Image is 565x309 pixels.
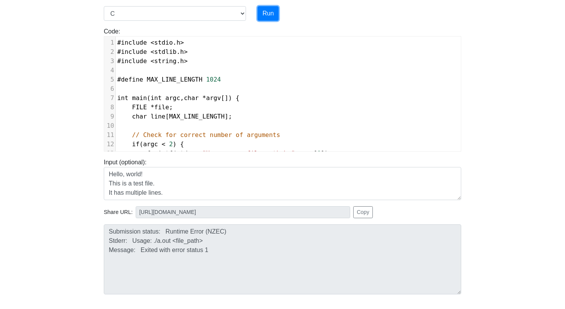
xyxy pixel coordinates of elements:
[162,140,166,148] span: <
[117,48,147,55] span: #include
[317,150,321,157] span: 0
[104,57,115,66] div: 3
[180,48,184,55] span: h
[143,140,158,148] span: argc
[104,66,115,75] div: 4
[165,94,180,102] span: argc
[353,206,373,218] button: Copy
[132,94,147,102] span: main
[147,76,203,83] span: MAX_LINE_LENGTH
[184,48,188,55] span: >
[299,150,314,157] span: argv
[151,94,162,102] span: int
[132,140,140,148] span: if
[104,208,133,217] span: Share URL:
[151,39,155,46] span: <
[104,130,115,140] div: 11
[104,140,115,149] div: 12
[104,94,115,103] div: 7
[258,6,279,21] button: Run
[132,104,147,111] span: FILE
[117,39,147,46] span: #include
[206,94,221,102] span: argv
[117,113,232,120] span: [ ];
[154,39,173,46] span: stdio
[117,57,147,65] span: #include
[117,104,173,111] span: ;
[117,57,188,65] span: .
[169,140,173,148] span: 2
[184,57,188,65] span: >
[117,94,128,102] span: int
[169,113,225,120] span: MAX_LINE_LENGTH
[132,131,280,139] span: // Check for correct number of arguments
[117,76,143,83] span: #define
[151,57,155,65] span: <
[176,39,180,46] span: h
[180,39,184,46] span: >
[98,158,467,200] div: Input (optional):
[132,113,147,120] span: char
[180,57,184,65] span: h
[98,27,467,152] div: Code:
[117,150,332,157] span: ( , , [ ]);
[203,150,295,157] span: "Usage: %s <file_path>\n"
[154,57,176,65] span: string
[136,206,350,218] input: No share available yet
[206,76,221,83] span: 1024
[117,48,188,55] span: .
[117,94,239,102] span: ( , []) {
[104,112,115,121] div: 9
[104,149,115,158] div: 13
[154,48,176,55] span: stdlib
[154,104,169,111] span: file
[104,103,115,112] div: 8
[104,84,115,94] div: 6
[104,121,115,130] div: 10
[117,140,184,148] span: ( ) {
[176,150,199,157] span: stderr
[184,94,199,102] span: char
[104,38,115,47] div: 1
[104,47,115,57] div: 2
[151,48,155,55] span: <
[151,113,166,120] span: line
[117,39,184,46] span: .
[147,150,173,157] span: fprintf
[104,75,115,84] div: 5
